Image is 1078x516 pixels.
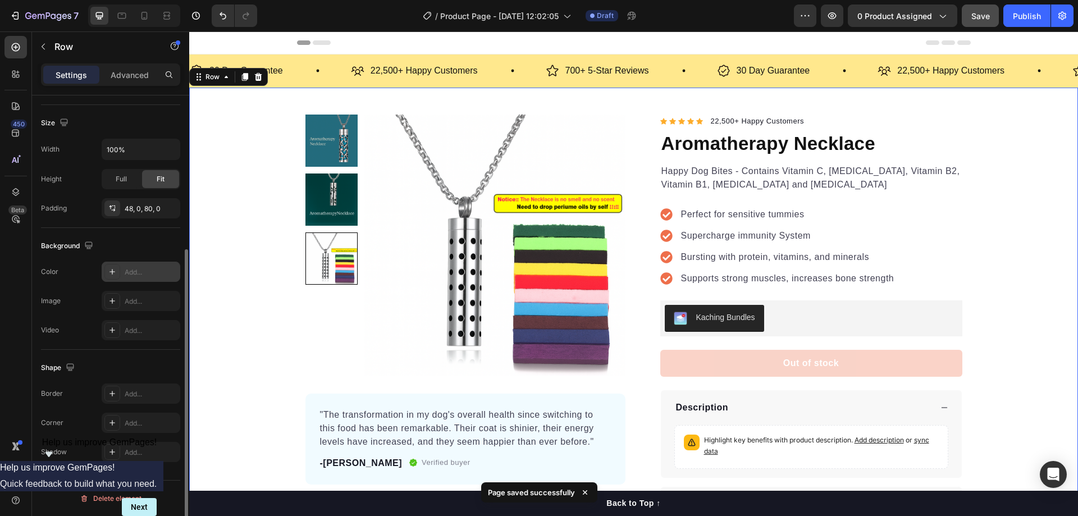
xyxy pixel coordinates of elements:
[41,144,60,154] div: Width
[492,219,705,232] p: Bursting with protein, vitamins, and minerals
[157,174,165,184] span: Fit
[488,487,575,498] p: Page saved successfully
[125,204,177,214] div: 48, 0, 80, 0
[41,418,63,428] div: Corner
[515,404,740,424] span: or
[492,176,705,190] p: Perfect for sensitive tummies
[471,97,773,127] h1: Aromatherapy Necklace
[125,326,177,336] div: Add...
[41,360,77,376] div: Shape
[41,239,95,254] div: Background
[492,198,705,211] p: Supercharge immunity System
[440,10,559,22] span: Product Page - [DATE] 12:02:05
[1040,461,1067,488] div: Open Intercom Messenger
[41,296,61,306] div: Image
[131,425,213,439] p: -[PERSON_NAME]
[41,116,71,131] div: Size
[54,40,150,53] p: Row
[189,31,1078,516] iframe: Design area
[487,369,540,383] p: Description
[11,120,27,129] div: 450
[125,296,177,307] div: Add...
[41,203,67,213] div: Padding
[594,325,650,339] p: Out of stock
[507,280,566,292] div: Kaching Bundles
[515,403,750,426] p: Highlight key benefits with product description.
[1013,10,1041,22] div: Publish
[56,69,87,81] p: Settings
[41,267,58,277] div: Color
[848,4,957,27] button: 0 product assigned
[42,437,157,461] button: Show survey - Help us improve GemPages!
[492,240,705,254] p: Supports strong muscles, increases bone strength
[962,4,999,27] button: Save
[515,404,740,424] span: sync data
[971,11,990,21] span: Save
[41,325,59,335] div: Video
[597,11,614,21] span: Draft
[116,174,127,184] span: Full
[14,40,33,51] div: Row
[857,10,932,22] span: 0 product assigned
[708,31,815,48] p: 22,500+ Happy Customers
[212,4,257,27] div: Undo/Redo
[417,466,471,478] div: Back to Top ↑
[42,437,157,447] span: Help us improve GemPages!
[594,325,650,339] div: Rich Text Editor. Editing area: main
[547,31,621,48] p: 30 Day Guarantee
[435,10,438,22] span: /
[232,426,281,437] p: Verified buyer
[41,174,62,184] div: Height
[41,389,63,399] div: Border
[471,318,773,345] button: Out of stock
[376,31,460,48] p: 700+ 5-Star Reviews
[111,69,149,81] p: Advanced
[665,404,715,413] span: Add description
[125,389,177,399] div: Add...
[74,9,79,22] p: 7
[125,267,177,277] div: Add...
[1003,4,1050,27] button: Publish
[522,84,615,95] p: 22,500+ Happy Customers
[8,206,27,214] div: Beta
[125,418,177,428] div: Add...
[102,139,180,159] input: Auto
[476,273,575,300] button: Kaching Bundles
[4,4,84,27] button: 7
[131,377,422,417] p: "The transformation in my dog's overall health since switching to this food has been remarkable. ...
[485,280,498,294] img: KachingBundles.png
[472,133,772,160] p: Happy Dog Bites - Contains Vitamin C, [MEDICAL_DATA], Vitamin B2, Vitamin B1, [MEDICAL_DATA] and ...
